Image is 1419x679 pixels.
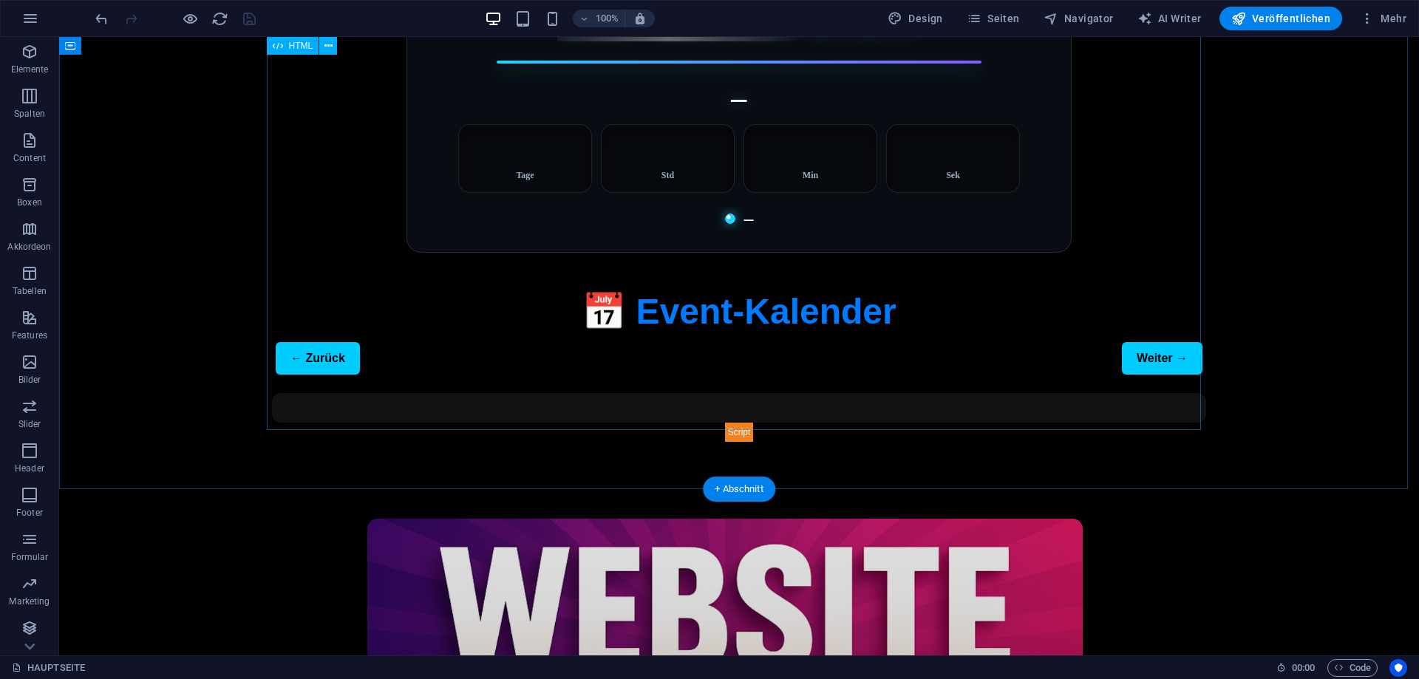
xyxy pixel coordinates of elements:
span: AI Writer [1137,11,1202,26]
p: Slider [18,418,41,430]
i: Seite neu laden [211,10,228,27]
p: Tabellen [13,285,47,297]
h6: 100% [595,10,619,27]
button: AI Writer [1132,7,1208,30]
p: Elemente [11,64,49,75]
p: Footer [16,507,43,519]
div: Design (Strg+Alt+Y) [882,7,949,30]
button: reload [211,10,228,27]
span: Mehr [1360,11,1406,26]
button: Design [882,7,949,30]
p: Spalten [14,108,45,120]
span: Navigator [1044,11,1114,26]
button: undo [92,10,110,27]
p: Akkordeon [7,241,51,253]
span: : [1302,662,1304,673]
button: Mehr [1354,7,1412,30]
p: Header [15,463,44,474]
p: Boxen [17,197,42,208]
i: Rückgängig: HTML ändern (Strg+Z) [93,10,110,27]
span: Veröffentlichen [1231,11,1330,26]
i: Bei Größenänderung Zoomstufe automatisch an das gewählte Gerät anpassen. [633,12,647,25]
span: Seiten [967,11,1020,26]
button: Navigator [1038,7,1120,30]
p: Bilder [18,374,41,386]
button: 100% [573,10,625,27]
button: Code [1327,659,1378,677]
span: HTML [289,41,313,50]
a: Klick, um Auswahl aufzuheben. Doppelklick öffnet Seitenverwaltung [12,659,85,677]
button: Seiten [961,7,1026,30]
p: Content [13,152,46,164]
p: Marketing [9,596,50,607]
h6: Session-Zeit [1276,659,1316,677]
span: Code [1334,659,1371,677]
p: Features [12,330,47,341]
button: Veröffentlichen [1219,7,1342,30]
p: Formular [11,551,49,563]
button: Usercentrics [1389,659,1407,677]
span: 00 00 [1292,659,1315,677]
div: + Abschnitt [703,477,775,502]
span: Design [888,11,943,26]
